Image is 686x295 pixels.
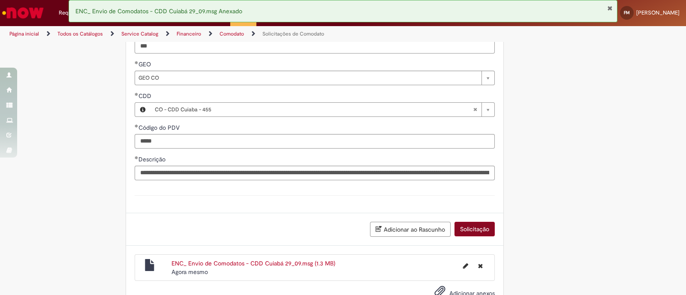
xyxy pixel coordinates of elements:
[1,4,45,21] img: ServiceNow
[624,10,630,15] span: FM
[177,30,201,37] a: Financeiro
[135,124,138,128] span: Obrigatório Preenchido
[135,103,150,116] button: CDD, Visualizar este registro CO - CDD Cuiaba - 455
[135,92,138,96] span: Obrigatório Preenchido
[171,268,208,276] span: Agora mesmo
[6,26,451,42] ul: Trilhas de página
[121,30,158,37] a: Service Catalog
[138,124,181,131] span: Código do PDV
[138,60,153,68] span: GEO
[171,259,335,267] a: ENC_ Envio de Comodatos - CDD Cuiabá 29_09.msg (1.3 MB)
[135,166,495,180] input: Descrição
[57,30,103,37] a: Todos os Catálogos
[469,103,481,116] abbr: Limpar campo CDD
[150,103,494,116] a: CO - CDD Cuiaba - 455Limpar campo CDD
[135,39,495,54] input: Quantidade Solicitada
[171,268,208,276] time: 30/09/2025 08:27:25
[370,222,451,237] button: Adicionar ao Rascunho
[607,5,613,12] button: Fechar Notificação
[135,61,138,64] span: Obrigatório Preenchido
[138,92,153,100] span: Necessários - CDD
[59,9,89,17] span: Requisições
[9,30,39,37] a: Página inicial
[262,30,324,37] a: Solicitações de Comodato
[138,71,477,85] span: GEO CO
[135,134,495,149] input: Código do PDV
[458,259,473,273] button: Editar nome de arquivo ENC_ Envio de Comodatos - CDD Cuiabá 29_09.msg
[155,103,473,116] span: CO - CDD Cuiaba - 455
[454,222,495,236] button: Solicitação
[220,30,244,37] a: Comodato
[636,9,680,16] span: [PERSON_NAME]
[138,155,167,163] span: Descrição
[135,156,138,159] span: Obrigatório Preenchido
[473,259,488,273] button: Excluir ENC_ Envio de Comodatos - CDD Cuiabá 29_09.msg
[75,7,242,15] span: ENC_ Envio de Comodatos - CDD Cuiabá 29_09.msg Anexado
